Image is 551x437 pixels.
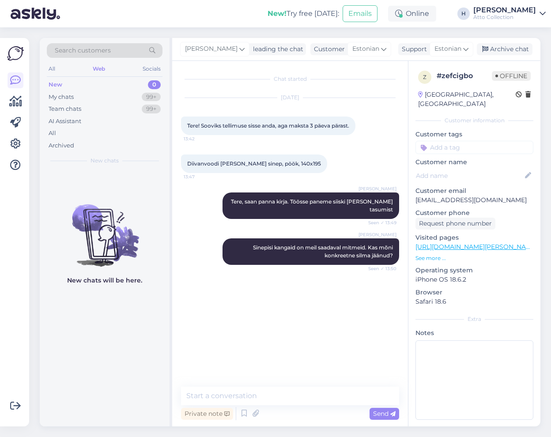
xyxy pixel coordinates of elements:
[359,185,396,192] span: [PERSON_NAME]
[187,122,349,129] span: Tere! Sooviks tellimuse sisse anda, aga maksta 3 päeva pärast.
[359,231,396,238] span: [PERSON_NAME]
[423,74,426,80] span: z
[67,276,142,285] p: New chats will be here.
[415,288,533,297] p: Browser
[184,173,217,180] span: 13:47
[415,130,533,139] p: Customer tags
[184,136,217,142] span: 13:42
[434,44,461,54] span: Estonian
[492,71,531,81] span: Offline
[7,45,24,62] img: Askly Logo
[363,219,396,226] span: Seen ✓ 13:49
[415,243,537,251] a: [URL][DOMAIN_NAME][PERSON_NAME]
[373,410,396,418] span: Send
[142,105,161,113] div: 99+
[398,45,427,54] div: Support
[415,208,533,218] p: Customer phone
[249,45,303,54] div: leading the chat
[415,233,533,242] p: Visited pages
[415,186,533,196] p: Customer email
[415,196,533,205] p: [EMAIL_ADDRESS][DOMAIN_NAME]
[40,188,170,268] img: No chats
[49,129,56,138] div: All
[343,5,377,22] button: Emails
[415,141,533,154] input: Add a tag
[91,63,107,75] div: Web
[187,160,321,167] span: Diivanvoodi [PERSON_NAME] sinep, pöök, 140x195
[91,157,119,165] span: New chats
[49,93,74,102] div: My chats
[181,94,399,102] div: [DATE]
[185,44,238,54] span: [PERSON_NAME]
[388,6,436,22] div: Online
[415,254,533,262] p: See more ...
[415,315,533,323] div: Extra
[253,244,394,259] span: Sinepisi kangaid on meil saadaval mitmeid. Kas mõni konkreetne silma jäänud?
[49,105,81,113] div: Team chats
[268,8,339,19] div: Try free [DATE]:
[415,158,533,167] p: Customer name
[49,117,81,126] div: AI Assistant
[231,198,394,213] span: Tere, saan panna kirja. Töösse paneme siiski [PERSON_NAME] tasumist
[141,63,162,75] div: Socials
[415,266,533,275] p: Operating system
[49,80,62,89] div: New
[415,297,533,306] p: Safari 18.6
[415,328,533,338] p: Notes
[477,43,532,55] div: Archive chat
[181,75,399,83] div: Chat started
[473,7,536,14] div: [PERSON_NAME]
[352,44,379,54] span: Estonian
[418,90,516,109] div: [GEOGRAPHIC_DATA], [GEOGRAPHIC_DATA]
[415,275,533,284] p: iPhone OS 18.6.2
[310,45,345,54] div: Customer
[457,8,470,20] div: H
[142,93,161,102] div: 99+
[148,80,161,89] div: 0
[415,117,533,124] div: Customer information
[437,71,492,81] div: # zefcigbo
[268,9,287,18] b: New!
[473,14,536,21] div: Atto Collection
[55,46,111,55] span: Search customers
[49,141,74,150] div: Archived
[415,218,495,230] div: Request phone number
[181,408,233,420] div: Private note
[363,265,396,272] span: Seen ✓ 13:50
[473,7,546,21] a: [PERSON_NAME]Atto Collection
[416,171,523,181] input: Add name
[47,63,57,75] div: All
